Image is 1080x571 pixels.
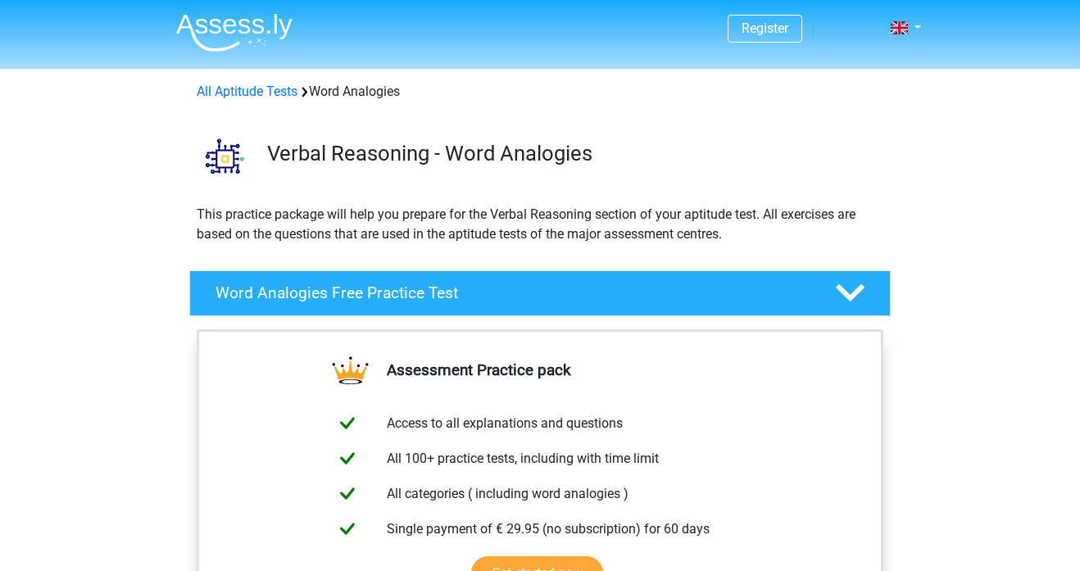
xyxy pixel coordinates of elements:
[197,84,297,99] a: All Aptitude Tests
[183,270,897,316] a: Word Analogies Free Practice Test
[216,283,809,302] h4: Word Analogies Free Practice Test
[190,121,260,191] img: word analogies
[267,141,878,166] h3: Verbal Reasoning - Word Analogies
[197,205,883,244] p: This practice package will help you prepare for the Verbal Reasoning section of your aptitude tes...
[742,20,788,36] a: Register
[176,13,293,52] img: Assessly
[190,82,890,102] div: Word Analogies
